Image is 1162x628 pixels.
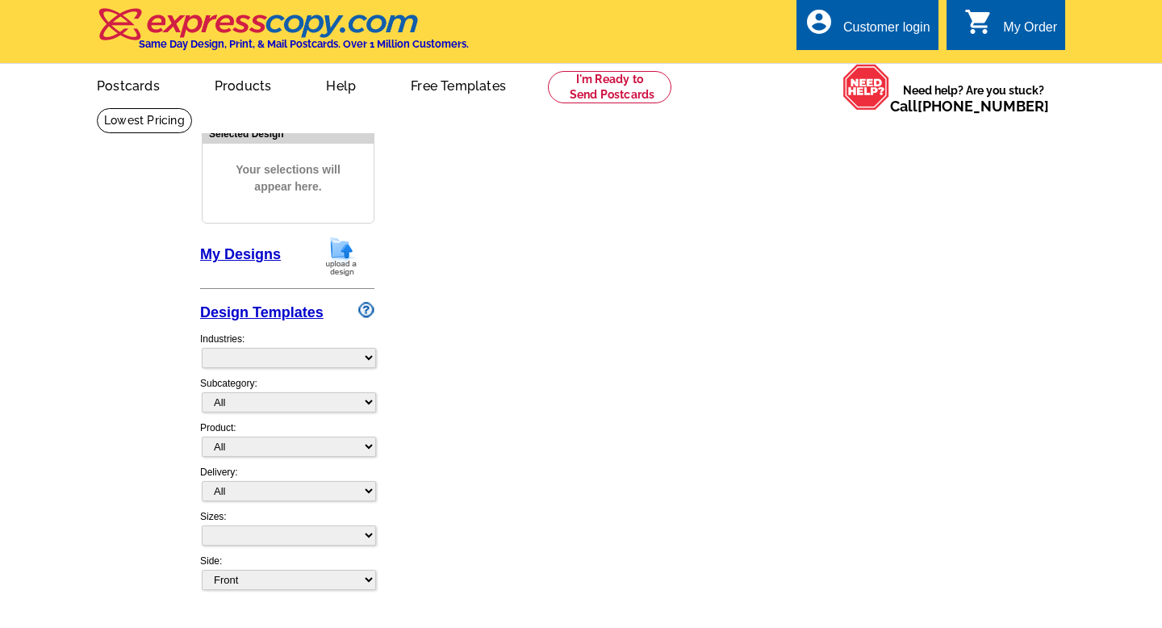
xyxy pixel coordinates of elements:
[139,38,469,50] h4: Same Day Design, Print, & Mail Postcards. Over 1 Million Customers.
[189,65,298,103] a: Products
[97,19,469,50] a: Same Day Design, Print, & Mail Postcards. Over 1 Million Customers.
[964,7,993,36] i: shopping_cart
[320,236,362,277] img: upload-design
[385,65,532,103] a: Free Templates
[300,65,382,103] a: Help
[200,376,374,421] div: Subcategory:
[215,145,362,211] span: Your selections will appear here.
[890,82,1057,115] span: Need help? Are you stuck?
[71,65,186,103] a: Postcards
[203,126,374,141] div: Selected Design
[805,7,834,36] i: account_circle
[200,304,324,320] a: Design Templates
[200,421,374,465] div: Product:
[200,324,374,376] div: Industries:
[964,18,1057,38] a: shopping_cart My Order
[842,64,890,111] img: help
[843,20,930,43] div: Customer login
[917,98,1049,115] a: [PHONE_NUMBER]
[200,465,374,509] div: Delivery:
[1003,20,1057,43] div: My Order
[805,18,930,38] a: account_circle Customer login
[890,98,1049,115] span: Call
[358,302,374,318] img: design-wizard-help-icon.png
[200,509,374,554] div: Sizes:
[200,246,281,262] a: My Designs
[200,554,374,592] div: Side:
